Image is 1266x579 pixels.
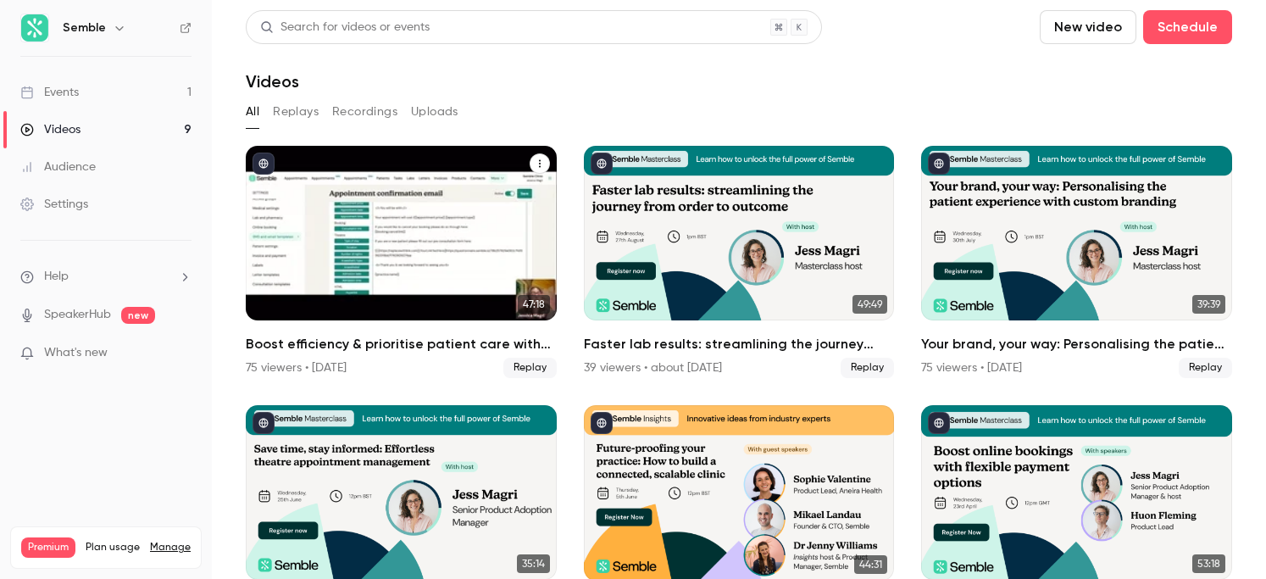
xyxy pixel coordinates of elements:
span: Plan usage [86,541,140,554]
h2: Faster lab results: streamlining the journey from order to outcome [584,334,895,354]
span: 49:49 [852,295,887,314]
a: 49:49Faster lab results: streamlining the journey from order to outcome39 viewers • about [DATE]R... [584,146,895,378]
div: 75 viewers • [DATE] [921,359,1022,376]
img: Semble [21,14,48,42]
div: Audience [20,159,96,175]
span: Replay [1179,358,1232,378]
span: Help [44,268,69,286]
h6: Semble [63,19,106,36]
span: Replay [841,358,894,378]
li: Your brand, your way: Personalising the patient experience with custom branding [921,146,1232,378]
button: published [253,412,275,434]
li: Boost efficiency & prioritise patient care with smart digital questionnaires [246,146,557,378]
span: Premium [21,537,75,558]
span: 35:14 [517,554,550,573]
li: Faster lab results: streamlining the journey from order to outcome [584,146,895,378]
a: Manage [150,541,191,554]
a: 39:39Your brand, your way: Personalising the patient experience with custom branding75 viewers • ... [921,146,1232,378]
section: Videos [246,10,1232,569]
div: 75 viewers • [DATE] [246,359,347,376]
div: 39 viewers • about [DATE] [584,359,722,376]
iframe: Noticeable Trigger [171,346,192,361]
a: SpeakerHub [44,306,111,324]
button: Replays [273,98,319,125]
span: Replay [503,358,557,378]
div: Search for videos or events [260,19,430,36]
span: 53:18 [1192,554,1225,573]
span: 44:31 [854,555,887,574]
span: 39:39 [1192,295,1225,314]
button: published [928,153,950,175]
button: published [928,412,950,434]
button: published [253,153,275,175]
li: help-dropdown-opener [20,268,192,286]
button: Uploads [411,98,458,125]
a: 47:18Boost efficiency & prioritise patient care with smart digital questionnaires75 viewers • [DA... [246,146,557,378]
button: published [591,412,613,434]
span: 47:18 [518,295,550,314]
span: new [121,307,155,324]
button: All [246,98,259,125]
h1: Videos [246,71,299,92]
h2: Boost efficiency & prioritise patient care with smart digital questionnaires [246,334,557,354]
button: published [591,153,613,175]
button: New video [1040,10,1136,44]
div: Events [20,84,79,101]
button: Schedule [1143,10,1232,44]
button: Recordings [332,98,397,125]
h2: Your brand, your way: Personalising the patient experience with custom branding [921,334,1232,354]
div: Settings [20,196,88,213]
div: Videos [20,121,81,138]
span: What's new [44,344,108,362]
